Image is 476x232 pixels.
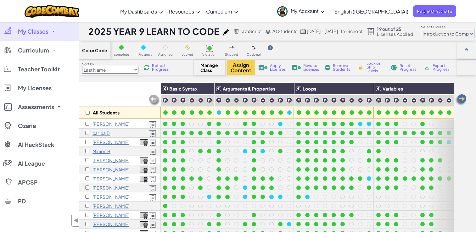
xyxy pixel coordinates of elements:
img: IconPracticeLevel.svg [198,98,203,103]
img: IconChallengeLevel.svg [366,97,372,103]
span: In Progress [135,53,152,56]
span: Refresh Progress [152,64,171,71]
img: certificate-icon.png [140,176,148,183]
span: Locked [182,53,193,56]
span: My Licenses [18,85,52,91]
p: isaiah h [92,203,129,208]
img: IconChallengeLevel.svg [305,97,311,103]
span: Color Code [82,48,107,53]
img: IconChallengeLevel.svg [296,97,302,103]
img: javascript.png [234,29,239,34]
p: Thomas c [92,158,129,163]
img: certificate-icon.png [140,221,148,228]
span: 20 Students [272,28,298,34]
img: IconPracticeLevel.svg [438,98,443,103]
img: IconChallengeLevel.svg [393,97,399,103]
span: Arguments & Properties [223,86,275,91]
span: My Account [291,8,324,14]
img: IconChallengeLevel.svg [251,97,257,103]
img: IconPracticeLevel.svg [225,98,230,103]
span: Licenses Applied [377,31,413,36]
img: IconLock.svg [357,64,364,70]
img: IconPracticeLevel.svg [402,98,408,103]
span: 19 out of 25 [377,26,413,31]
img: iconPencil.svg [223,29,229,36]
span: Basic Syntax [169,86,198,91]
img: IconChallengeLevel.svg [428,97,434,103]
img: IconPracticeLevel.svg [189,98,194,103]
a: CodeCombat logo [25,5,80,18]
a: Request a Quote [413,5,456,17]
a: My Account [274,1,328,21]
img: IconChallengeLevel.svg [242,97,248,103]
img: IconRemoveStudents.svg [325,65,330,70]
p: All Students [93,110,120,115]
img: IconChallengeLevel.svg [331,97,337,103]
img: Licensed [149,157,156,164]
span: complete [114,53,129,56]
img: IconSkippedLevel.svg [229,46,234,48]
div: in-school [341,29,362,34]
span: AI League [18,161,45,166]
img: IconReset.svg [391,65,397,70]
img: IconPracticeLevel.svg [269,98,274,103]
img: IconArchive.svg [424,65,430,70]
img: Arrow_Left_Inactive.png [148,94,161,107]
img: IconOptionalLevel.svg [252,45,256,50]
p: Eric B [92,140,129,145]
img: avatar [277,6,288,17]
img: Licensed [149,148,156,155]
img: IconPracticeLevel.svg [358,98,363,103]
span: My Dashboards [120,8,157,15]
img: IconPracticeLevel.svg [234,98,239,103]
img: Licensed [149,194,156,201]
p: Ashton H [92,213,129,218]
span: Manage Class [200,63,219,73]
img: Arrow_Left.png [455,94,467,106]
img: Licensed [149,185,156,192]
img: IconPracticeLevel.svg [349,98,354,103]
p: matthew D [92,167,129,172]
span: Optional [247,53,261,56]
img: IconChallengeLevel.svg [171,97,177,103]
img: Licensed [149,130,156,137]
span: Curriculum [206,8,232,15]
img: IconLicenseApply.svg [258,65,267,70]
span: Violation [202,53,216,56]
button: Assign Content [227,60,255,75]
span: Assessments [18,104,54,110]
img: Licensed [149,139,156,146]
img: Licensed [149,212,156,219]
p: Minion B [92,149,110,154]
h1: 2025 YEAR 9 LEARN TO CODE [88,25,220,37]
img: IconChallengeLevel.svg [313,97,319,103]
img: IconChallengeLevel.svg [180,97,186,103]
p: Max H [92,222,129,227]
a: Curriculum [203,3,241,20]
a: View Course Completion Certificate [140,166,148,173]
a: View Course Completion Certificate [140,138,148,146]
img: certificate-icon.png [140,157,148,164]
img: IconLicenseRevoke.svg [291,65,301,70]
img: IconReload.svg [144,65,149,70]
img: IconChallengeLevel.svg [216,97,222,103]
img: IconChallengeLevel.svg [206,97,212,103]
img: IconChallengeLevel.svg [322,97,328,103]
span: Teacher Toolkit [18,66,60,72]
img: IconChallengeLevel.svg [286,97,292,103]
a: View Course Completion Certificate [140,211,148,218]
img: IconPracticeLevel.svg [411,98,417,103]
img: Licensed [149,176,156,183]
span: Resources [169,8,194,15]
span: Ozaria [18,123,36,129]
a: View Course Completion Certificate [140,175,148,182]
img: certificate-icon.png [140,139,148,146]
label: Sort by [82,62,138,67]
span: [DATE] - [DATE] [307,28,338,34]
p: emily h [92,194,129,199]
span: Export Progress [433,64,452,71]
img: IconChallengeLevel.svg [376,97,382,103]
a: English ([GEOGRAPHIC_DATA]) [331,3,412,20]
span: ◀ [73,216,79,225]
